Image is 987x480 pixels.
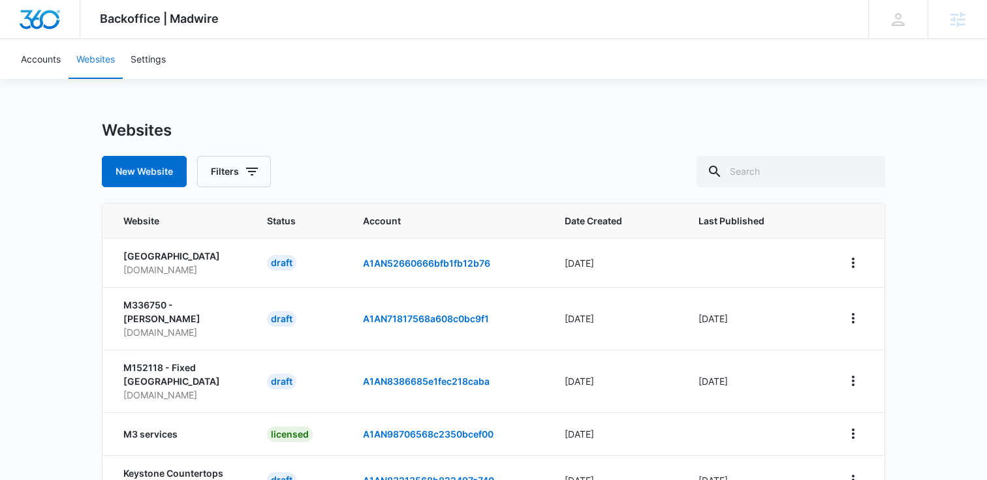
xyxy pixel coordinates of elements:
input: Search [697,156,885,187]
td: [DATE] [549,412,683,455]
td: [DATE] [549,287,683,350]
span: Account [363,214,533,228]
a: A1AN71817568a608c0bc9f1 [363,313,489,324]
button: View More [843,308,864,329]
button: Filters [197,156,271,187]
button: New Website [102,156,187,187]
p: [GEOGRAPHIC_DATA] [123,249,236,263]
p: M3 services [123,427,236,441]
a: A1AN98706568c2350bcef00 [363,428,493,440]
p: [DOMAIN_NAME] [123,325,236,339]
span: Status [267,214,332,228]
button: View More [843,423,864,444]
p: [DOMAIN_NAME] [123,263,236,277]
p: [DOMAIN_NAME] [123,388,236,402]
div: draft [267,374,296,389]
td: [DATE] [549,238,683,287]
span: Backoffice | Madwire [100,12,219,25]
a: Settings [123,39,174,79]
td: [DATE] [683,350,827,412]
td: [DATE] [549,350,683,412]
td: [DATE] [683,287,827,350]
a: A1AN8386685e1fec218caba [363,376,490,387]
div: draft [267,311,296,327]
span: Last Published [698,214,792,228]
p: Keystone Countertops [123,466,236,480]
button: View More [843,252,864,273]
span: Date Created [565,214,648,228]
a: Websites [69,39,123,79]
a: Accounts [13,39,69,79]
div: licensed [267,427,313,442]
a: A1AN52660666bfb1fb12b76 [363,258,490,269]
div: draft [267,255,296,271]
button: View More [843,370,864,391]
span: Website [123,214,217,228]
p: M152118 - Fixed [GEOGRAPHIC_DATA] [123,361,236,388]
p: M336750 - [PERSON_NAME] [123,298,236,325]
h1: Websites [102,121,172,140]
